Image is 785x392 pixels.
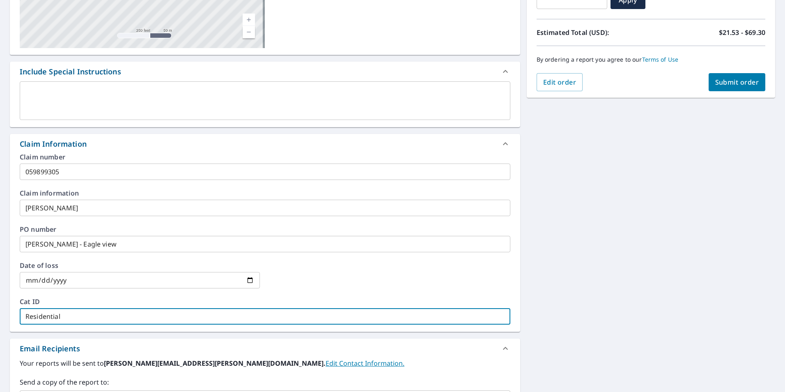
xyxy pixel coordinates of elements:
label: Date of loss [20,262,260,269]
label: Your reports will be sent to [20,358,510,368]
p: Estimated Total (USD): [537,28,651,37]
button: Submit order [709,73,766,91]
span: Submit order [715,78,759,87]
div: Include Special Instructions [10,62,520,81]
label: Claim number [20,154,510,160]
a: Current Level 17, Zoom In [243,14,255,26]
div: Email Recipients [20,343,80,354]
div: Claim Information [10,134,520,154]
p: By ordering a report you agree to our [537,56,765,63]
span: Edit order [543,78,576,87]
label: Cat ID [20,298,510,305]
a: EditContactInfo [326,359,404,368]
div: Claim Information [20,138,87,150]
button: Edit order [537,73,583,91]
div: Email Recipients [10,339,520,358]
label: Claim information [20,190,510,196]
p: $21.53 - $69.30 [719,28,765,37]
label: PO number [20,226,510,233]
a: Current Level 17, Zoom Out [243,26,255,38]
label: Send a copy of the report to: [20,377,510,387]
b: [PERSON_NAME][EMAIL_ADDRESS][PERSON_NAME][DOMAIN_NAME]. [104,359,326,368]
div: Include Special Instructions [20,66,121,77]
a: Terms of Use [642,55,679,63]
